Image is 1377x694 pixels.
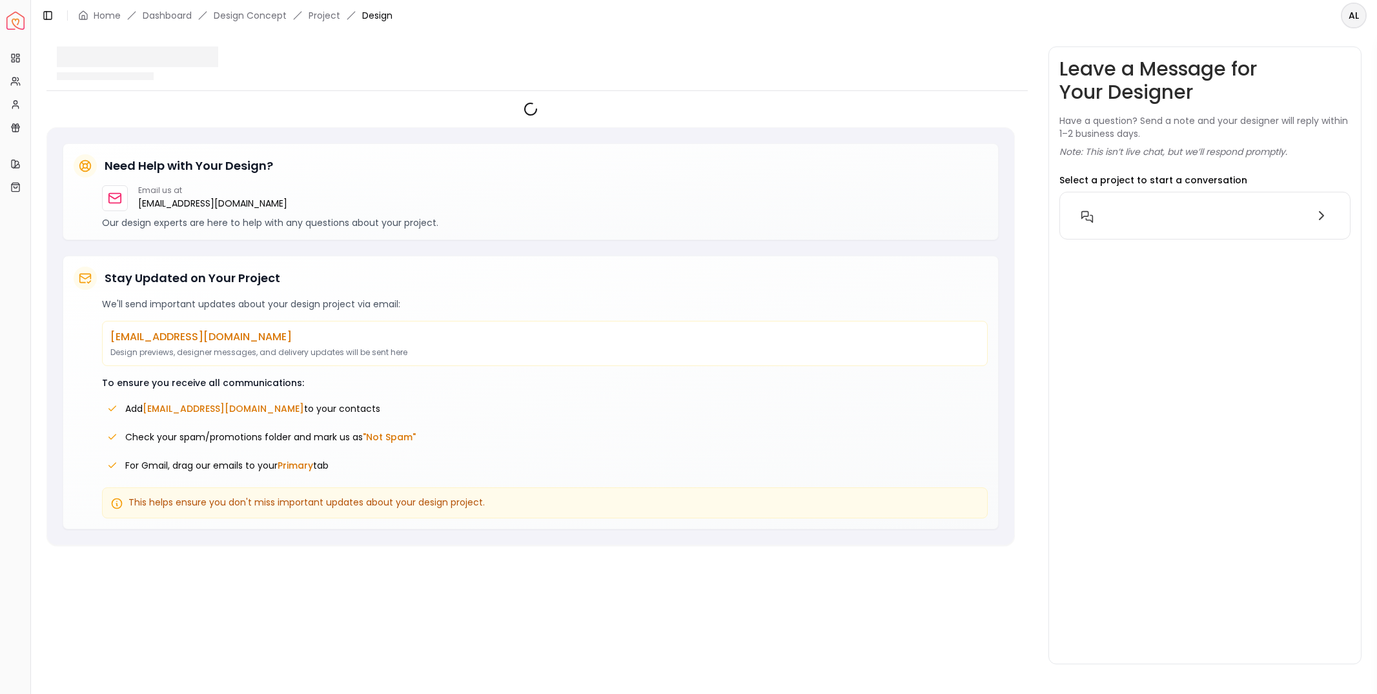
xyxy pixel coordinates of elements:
h5: Need Help with Your Design? [105,157,273,175]
span: This helps ensure you don't miss important updates about your design project. [128,496,485,509]
a: Spacejoy [6,12,25,30]
span: Primary [278,459,313,472]
a: [EMAIL_ADDRESS][DOMAIN_NAME] [138,196,287,211]
a: Project [309,9,340,22]
a: Dashboard [143,9,192,22]
span: "Not Spam" [363,431,416,444]
p: To ensure you receive all communications: [102,376,988,389]
span: AL [1342,4,1365,27]
h5: Stay Updated on Your Project [105,269,280,287]
li: Design Concept [214,9,287,22]
img: Spacejoy Logo [6,12,25,30]
p: Select a project to start a conversation [1059,174,1247,187]
span: [EMAIL_ADDRESS][DOMAIN_NAME] [143,402,304,415]
span: Check your spam/promotions folder and mark us as [125,431,416,444]
p: Design previews, designer messages, and delivery updates will be sent here [110,347,979,358]
h3: Leave a Message for Your Designer [1059,57,1351,104]
button: AL [1341,3,1367,28]
p: Note: This isn’t live chat, but we’ll respond promptly. [1059,145,1287,158]
span: Add to your contacts [125,402,380,415]
a: Home [94,9,121,22]
p: Have a question? Send a note and your designer will reply within 1–2 business days. [1059,114,1351,140]
span: For Gmail, drag our emails to your tab [125,459,329,472]
nav: breadcrumb [78,9,393,22]
p: We'll send important updates about your design project via email: [102,298,988,311]
p: Our design experts are here to help with any questions about your project. [102,216,988,229]
span: Design [362,9,393,22]
p: Email us at [138,185,287,196]
p: [EMAIL_ADDRESS][DOMAIN_NAME] [110,329,979,345]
